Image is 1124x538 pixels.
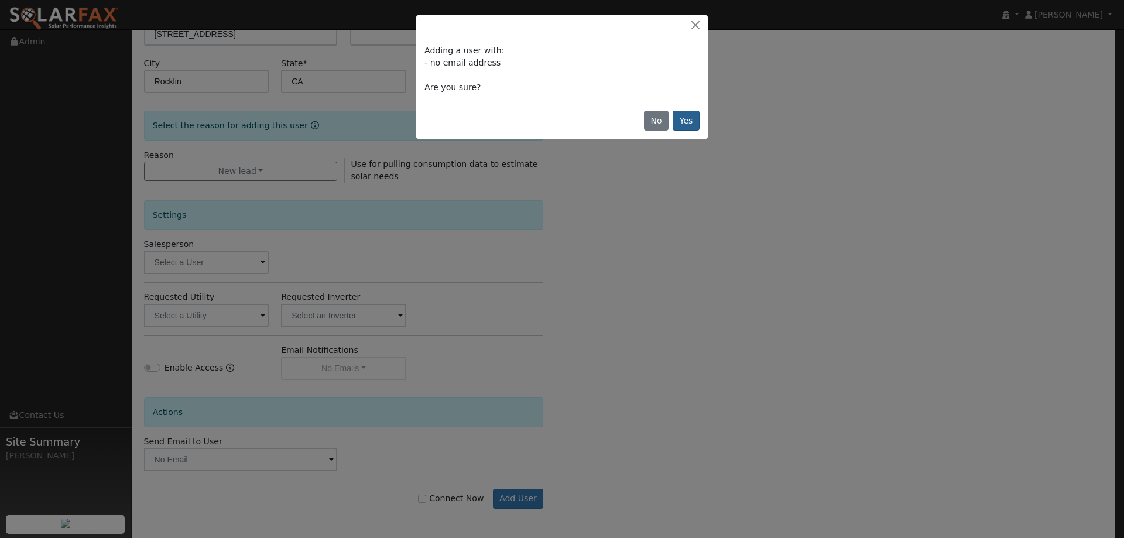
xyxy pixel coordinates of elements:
[424,58,501,67] span: - no email address
[644,111,669,131] button: No
[424,83,481,92] span: Are you sure?
[424,46,504,55] span: Adding a user with:
[673,111,700,131] button: Yes
[687,19,704,32] button: Close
